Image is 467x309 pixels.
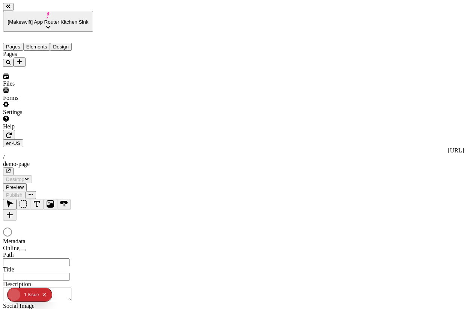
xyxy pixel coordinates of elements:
span: Description [3,281,31,287]
button: Elements [23,43,50,51]
span: Path [3,252,14,258]
span: [Makeswift] App Router Kitchen Sink [8,19,89,25]
span: Publish [6,192,23,198]
div: / [3,154,464,161]
button: Desktop [3,175,32,183]
button: Button [57,199,71,210]
button: Box [17,199,30,210]
button: Image [44,199,57,210]
span: Title [3,266,14,273]
button: Pages [3,43,23,51]
div: Help [3,123,93,130]
span: Social Image [3,303,35,309]
button: Add new [14,57,26,67]
button: Preview [3,183,27,191]
button: Design [50,43,72,51]
div: Pages [3,51,93,57]
span: Desktop [6,176,24,182]
button: Publish [3,191,26,199]
span: Online [3,245,20,251]
button: Text [30,199,44,210]
span: Preview [6,184,24,190]
div: Files [3,80,93,87]
div: Forms [3,95,93,101]
button: Open locale picker [3,139,23,147]
div: Metadata [3,238,93,245]
div: Settings [3,109,93,116]
span: en-US [6,140,20,146]
div: [URL] [3,147,464,154]
div: demo-page [3,161,464,167]
button: [Makeswift] App Router Kitchen Sink [3,11,93,32]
